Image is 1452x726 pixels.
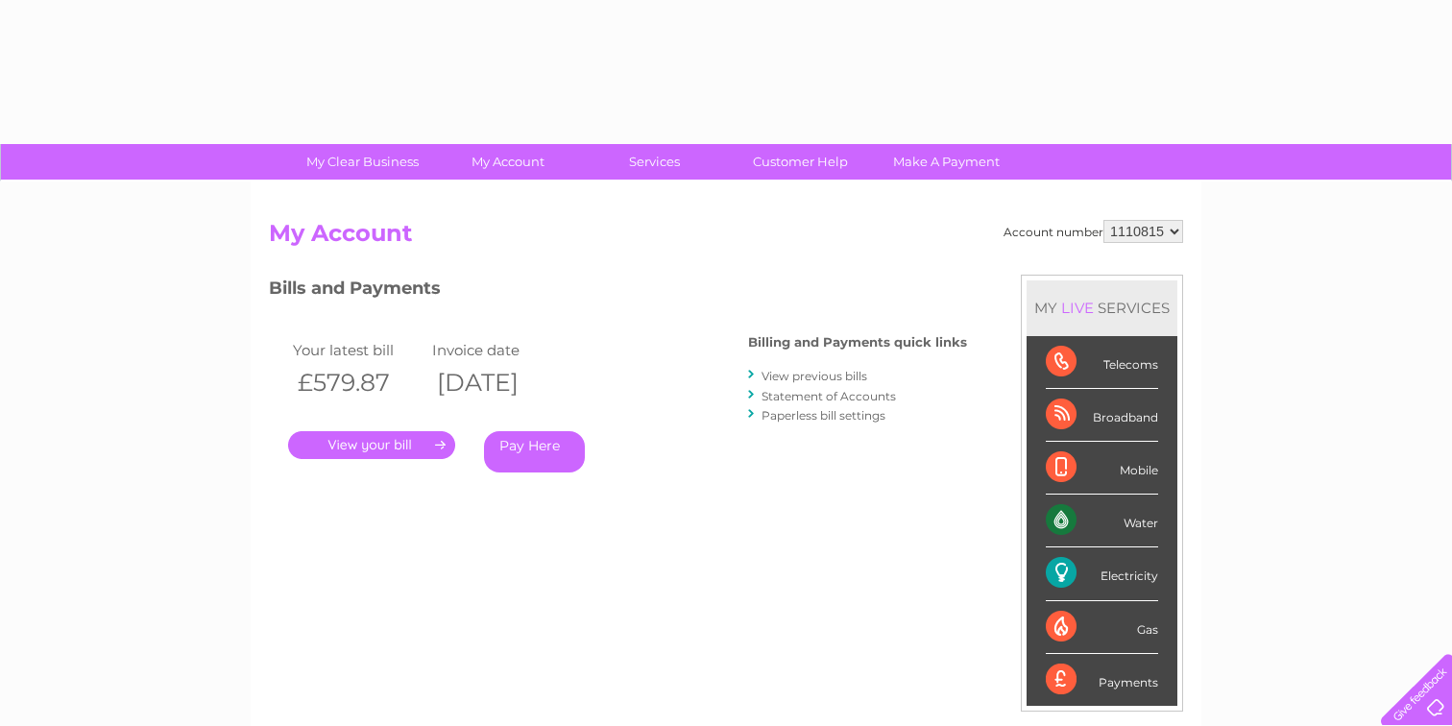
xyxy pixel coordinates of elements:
[1046,336,1158,389] div: Telecoms
[269,275,967,308] h3: Bills and Payments
[762,389,896,403] a: Statement of Accounts
[288,363,427,402] th: £579.87
[1046,654,1158,706] div: Payments
[1046,547,1158,600] div: Electricity
[427,337,567,363] td: Invoice date
[429,144,588,180] a: My Account
[1027,280,1177,335] div: MY SERVICES
[1046,389,1158,442] div: Broadband
[1004,220,1183,243] div: Account number
[1057,299,1098,317] div: LIVE
[762,408,885,423] a: Paperless bill settings
[484,431,585,472] a: Pay Here
[288,337,427,363] td: Your latest bill
[1046,442,1158,495] div: Mobile
[1046,495,1158,547] div: Water
[283,144,442,180] a: My Clear Business
[288,431,455,459] a: .
[575,144,734,180] a: Services
[427,363,567,402] th: [DATE]
[1046,601,1158,654] div: Gas
[721,144,880,180] a: Customer Help
[867,144,1026,180] a: Make A Payment
[762,369,867,383] a: View previous bills
[748,335,967,350] h4: Billing and Payments quick links
[269,220,1183,256] h2: My Account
